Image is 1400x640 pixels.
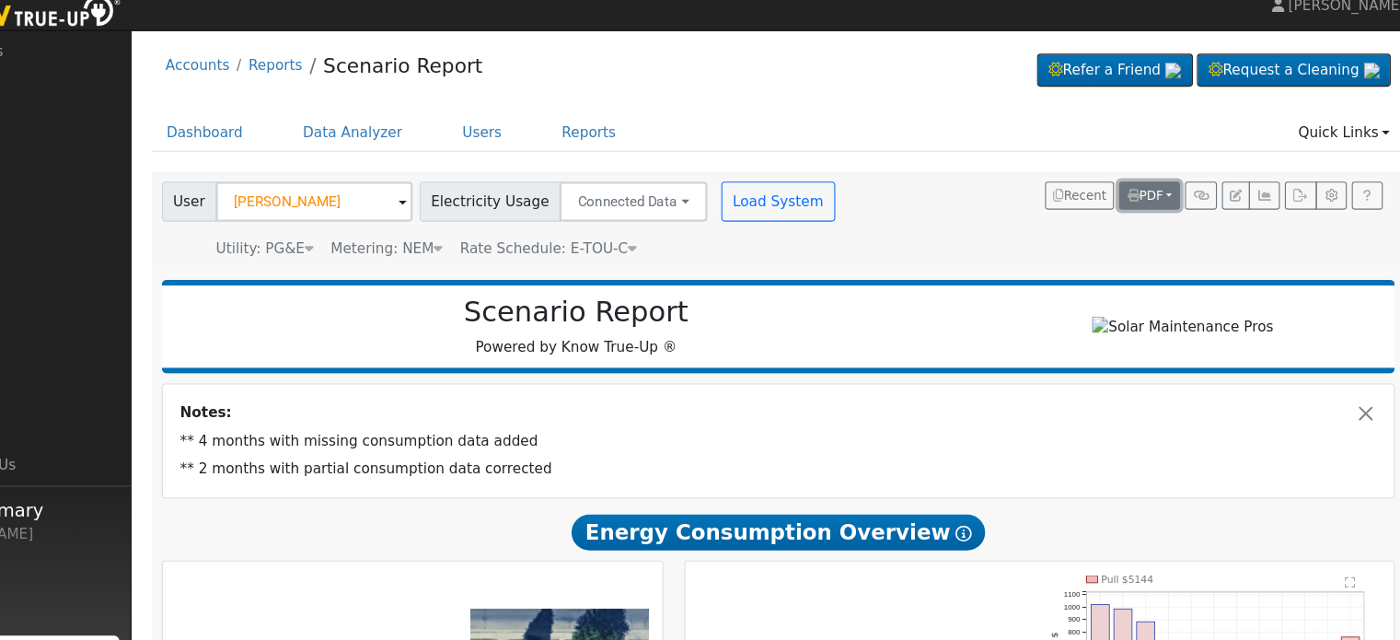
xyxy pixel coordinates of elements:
a: Data Analyzer [352,124,471,158]
button: Generate Report Link [1178,186,1207,212]
u: Annual Usage [756,615,881,634]
img: Solar Maintenance Pros [1093,310,1259,330]
td: ** 2 months with partial consumption data corrected [249,438,1359,464]
span: Energy Consumption Overview [613,493,994,526]
span: PDF [1125,192,1158,205]
a: Refer a Friend [1042,68,1186,99]
text: 600 [1070,620,1082,628]
button: Edit User [1212,186,1238,212]
button: Recent [1049,186,1114,212]
img: retrieve [96,610,110,624]
button: Settings [1299,186,1327,212]
button: Export Interval Data [1270,186,1299,212]
a: Reports [590,124,667,158]
a: Dashboard [226,124,325,158]
td: ** 4 months with missing consumption data added [249,413,1359,438]
a: Scenario Report [384,68,531,90]
span: User [236,186,286,223]
a: Quick Links [1268,124,1381,158]
a: Reports [316,71,365,86]
text: 1100 [1067,562,1082,570]
button: PDF [1117,186,1174,212]
text: Pull $5144 [1102,547,1150,557]
input: Select a User [285,186,467,223]
button: Close [1336,390,1355,409]
text: 500 [1070,631,1082,639]
span: Electricity Usage [473,186,603,223]
button: Connected Data [602,186,738,223]
img: retrieve [1343,76,1358,91]
text:  [1326,550,1336,561]
text: 800 [1070,597,1082,605]
img: Know True-Up [14,10,207,52]
a: Accounts [239,71,298,86]
button: Multi-Series Graph [1237,186,1266,212]
strong: Notes: [252,391,300,406]
text: 900 [1070,585,1082,593]
span: Site Summary [9,476,197,501]
h2: Scenario Report [254,291,980,322]
div: Powered by Know True-Up ® [245,291,990,348]
span: Alias: None [510,240,673,255]
a: Help Link [1332,186,1360,212]
img: retrieve [1160,76,1174,91]
button: Load System [751,186,856,223]
div: Metering: NEM [391,239,494,258]
div: Utility: PG&E [285,239,376,258]
u: System Details [267,610,404,628]
span: [PERSON_NAME] [1273,16,1381,30]
a: Users [499,124,563,158]
text: 700 [1070,608,1082,616]
i: Show Help [966,503,981,518]
a: Request a Cleaning [1189,68,1368,99]
div: [PERSON_NAME] [9,501,197,520]
text: 1000 [1067,574,1082,582]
